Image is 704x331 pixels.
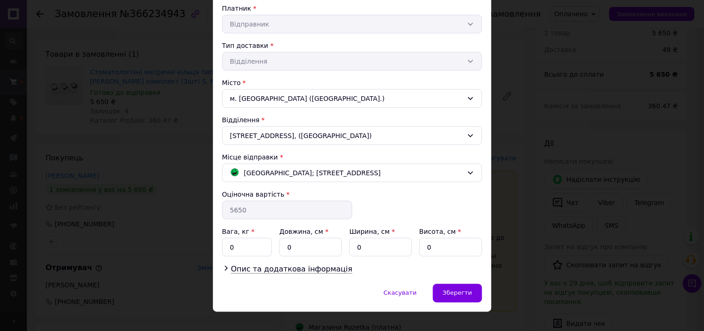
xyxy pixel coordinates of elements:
span: Опис та додаткова інформація [231,265,353,274]
label: Довжина, см [279,228,329,235]
div: Місце відправки [222,152,482,162]
span: Зберегти [443,290,472,297]
label: Ширина, см [349,228,395,235]
div: [STREET_ADDRESS], ([GEOGRAPHIC_DATA]) [222,126,482,145]
div: Тип доставки [222,41,482,50]
div: Місто [222,78,482,87]
div: Відділення [222,115,482,125]
div: Платник [222,4,482,13]
div: м. [GEOGRAPHIC_DATA] ([GEOGRAPHIC_DATA].) [222,89,482,108]
span: Скасувати [384,290,417,297]
label: Оціночна вартість [222,191,284,198]
span: [GEOGRAPHIC_DATA]; [STREET_ADDRESS] [244,168,381,178]
label: Висота, см [420,228,461,235]
label: Вага, кг [222,228,255,235]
